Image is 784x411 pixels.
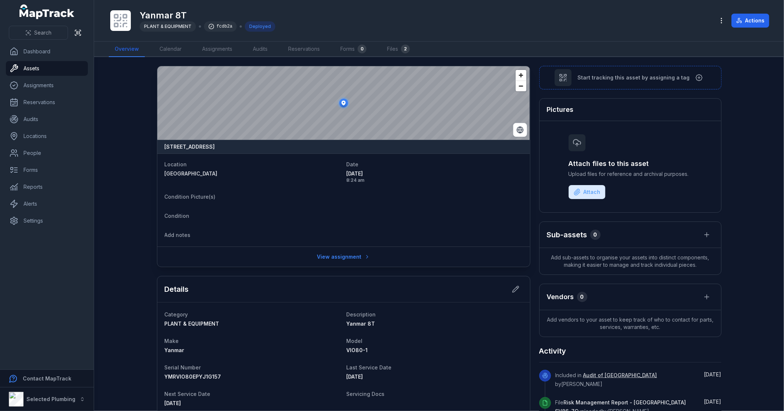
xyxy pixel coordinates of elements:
[165,400,181,406] time: 5/20/2025, 8:00:00 AM
[704,398,722,405] span: [DATE]
[347,161,359,167] span: Date
[569,185,605,199] button: Attach
[347,347,368,353] span: VIO80-1
[347,373,363,380] span: [DATE]
[165,161,187,167] span: Location
[347,320,375,327] span: Yanmar 8T
[547,230,587,240] h2: Sub-assets
[569,159,692,169] h3: Attach files to this asset
[165,373,221,380] span: YMRVIO80EPYJ1G157
[165,194,216,200] span: Condition Picture(s)
[539,346,566,356] h2: Activity
[6,196,88,211] a: Alerts
[6,163,88,177] a: Forms
[165,338,179,344] span: Make
[282,42,326,57] a: Reservations
[165,320,219,327] span: PLANT & EQUIPMENT
[540,310,721,337] span: Add vendors to your asset to keep track of who to contact for parts, services, warranties, etc.
[358,45,366,53] div: 0
[704,371,722,378] time: 7/25/2025, 9:03:18 AM
[165,232,191,238] span: Add notes
[165,311,188,318] span: Category
[6,129,88,144] a: Locations
[140,10,275,21] h1: Yanmar 8T
[165,391,211,397] span: Next Service Date
[6,146,88,160] a: People
[555,372,657,387] span: Included in by [PERSON_NAME]
[347,373,363,380] time: 11/20/2024, 8:00:00 AM
[154,42,187,57] a: Calendar
[539,66,722,89] button: Start tracking this asset by assigning a tag
[6,112,88,127] a: Audits
[516,70,526,81] button: Zoom in
[245,21,275,32] div: Deployed
[9,26,68,40] button: Search
[401,45,410,53] div: 2
[6,213,88,228] a: Settings
[109,42,145,57] a: Overview
[347,177,523,183] span: 8:24 am
[6,180,88,194] a: Reports
[247,42,273,57] a: Audits
[381,42,416,57] a: Files2
[547,292,574,302] h3: Vendors
[157,66,530,140] canvas: Map
[731,14,769,28] button: Actions
[165,364,201,371] span: Serial Number
[204,21,237,32] div: fcdb2a
[540,248,721,274] span: Add sub-assets to organise your assets into distinct components, making it easier to manage and t...
[165,284,189,294] h2: Details
[165,143,215,150] strong: [STREET_ADDRESS]
[165,170,218,177] span: [GEOGRAPHIC_DATA]
[312,250,375,264] a: View assignment
[704,371,722,378] span: [DATE]
[196,42,238,57] a: Assignments
[6,61,88,76] a: Assets
[334,42,372,57] a: Forms0
[165,400,181,406] span: [DATE]
[590,230,601,240] div: 0
[347,391,385,397] span: Servicing Docs
[23,375,71,382] strong: Contact MapTrack
[577,292,587,302] div: 0
[26,396,75,402] strong: Selected Plumbing
[347,170,523,177] span: [DATE]
[347,170,523,183] time: 5/30/2025, 8:24:15 AM
[583,372,657,379] a: Audit of [GEOGRAPHIC_DATA]
[165,213,190,219] span: Condition
[34,29,51,36] span: Search
[6,95,88,110] a: Reservations
[513,123,527,137] button: Switch to Satellite View
[547,104,574,115] h3: Pictures
[165,170,341,177] a: [GEOGRAPHIC_DATA]
[516,81,526,91] button: Zoom out
[347,338,363,344] span: Model
[165,347,185,353] span: Yanmar
[144,24,191,29] span: PLANT & EQUIPMENT
[569,170,692,178] span: Upload files for reference and archival purposes.
[347,364,392,371] span: Last Service Date
[6,44,88,59] a: Dashboard
[19,4,75,19] a: MapTrack
[704,398,722,405] time: 7/15/2025, 10:03:34 AM
[577,74,690,81] span: Start tracking this asset by assigning a tag
[347,311,376,318] span: Description
[6,78,88,93] a: Assignments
